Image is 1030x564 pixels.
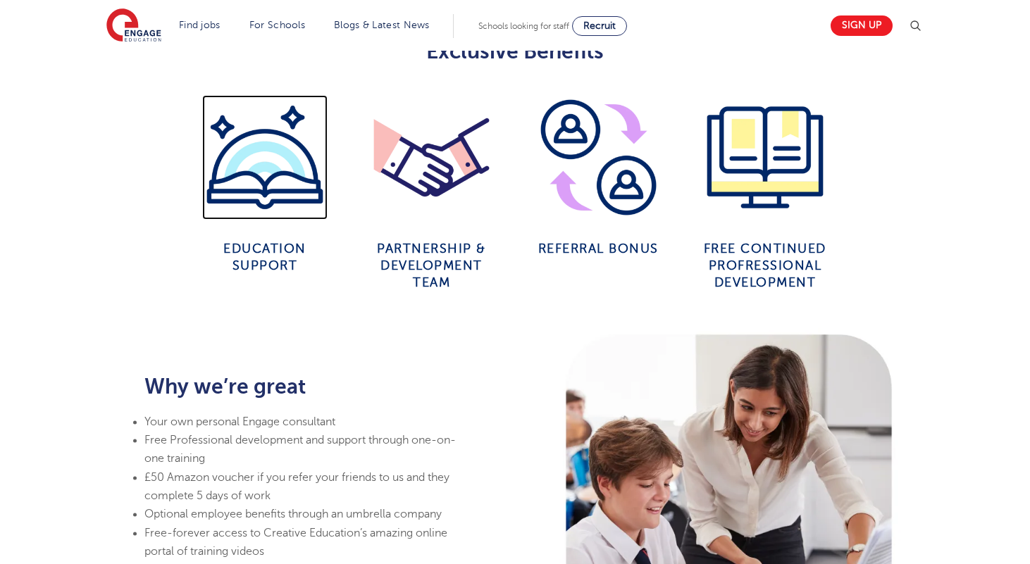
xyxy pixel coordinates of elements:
li: Optional employee benefits through an umbrella company [144,506,459,524]
span: Schools looking for staff [478,21,569,31]
a: Recruit [572,16,627,36]
span: Free continued Profressional development [704,242,826,289]
a: For Schools [249,20,305,30]
a: Partnership & Development Team [369,240,494,291]
span: Education Support [223,242,306,272]
h2: Exclusive Benefits [170,39,861,63]
h2: Why we’re great [144,375,459,399]
li: Your own personal Engage consultant [144,413,459,431]
a: Sign up [831,15,893,36]
span: Recruit [583,20,616,31]
a: Referral Bonus [536,240,661,257]
span: Referral Bonus [538,242,659,256]
li: £50 Amazon voucher if you refer your friends to us and they complete 5 days of work [144,468,459,506]
a: Free continued Profressional development [702,240,827,291]
li: Free-forever access to Creative Education’s amazing online portal of training videos [144,524,459,561]
img: Engage Education [106,8,161,44]
span: Partnership & Development Team [377,242,486,289]
a: Education Support [202,240,327,274]
li: Free Professional development and support through one-on-one training [144,432,459,469]
a: Find jobs [179,20,221,30]
a: Blogs & Latest News [334,20,430,30]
